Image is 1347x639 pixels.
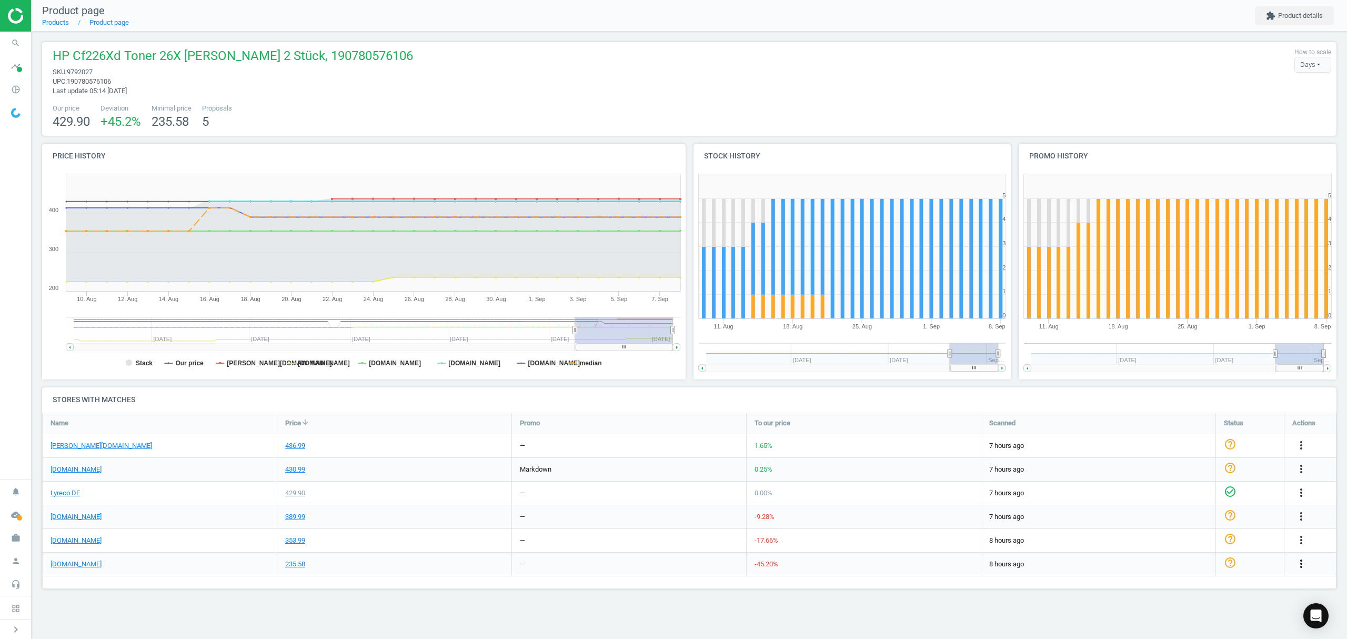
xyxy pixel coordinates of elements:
[42,387,1336,412] h4: Stores with matches
[1328,312,1331,318] text: 0
[285,418,301,428] span: Price
[152,114,189,129] span: 235.58
[8,8,83,24] img: ajHJNr6hYgQAAAAASUVORK5CYII=
[852,323,872,330] tspan: 25. Aug
[3,623,29,636] button: chevron_right
[520,418,540,428] span: Promo
[445,296,465,302] tspan: 28. Aug
[1314,357,1330,363] tspan: Sep…
[1002,192,1006,198] text: 5
[6,505,26,525] i: cloud_done
[1328,288,1331,294] text: 1
[1178,323,1197,330] tspan: 25. Aug
[1295,557,1308,571] button: more_vert
[1224,485,1237,498] i: check_circle_outline
[202,104,232,113] span: Proposals
[1224,462,1237,474] i: help_outline
[364,296,383,302] tspan: 24. Aug
[51,512,102,522] a: [DOMAIN_NAME]
[200,296,219,302] tspan: 16. Aug
[448,360,500,367] tspan: [DOMAIN_NAME]
[118,296,137,302] tspan: 12. Aug
[755,489,772,497] span: 0.00 %
[67,77,111,85] span: 190780576106
[755,536,778,544] span: -17.66 %
[989,560,1208,569] span: 8 hours ago
[9,623,22,636] i: chevron_right
[1294,57,1331,73] div: Days
[1255,6,1334,25] button: extensionProduct details
[570,296,587,302] tspan: 3. Sep
[1328,264,1331,271] text: 2
[923,323,940,330] tspan: 1. Sep
[1295,439,1308,453] button: more_vert
[1295,510,1308,523] i: more_vert
[520,441,525,451] div: —
[136,360,153,367] tspan: Stack
[51,465,102,474] a: [DOMAIN_NAME]
[1002,240,1006,246] text: 3
[227,360,331,367] tspan: [PERSON_NAME][DOMAIN_NAME]
[369,360,421,367] tspan: [DOMAIN_NAME]
[1295,439,1308,452] i: more_vert
[528,360,580,367] tspan: [DOMAIN_NAME]
[1224,438,1237,451] i: help_outline
[159,296,178,302] tspan: 14. Aug
[51,560,102,569] a: [DOMAIN_NAME]
[42,144,686,168] h4: Price history
[282,296,301,302] tspan: 20. Aug
[1295,463,1308,475] i: more_vert
[989,323,1006,330] tspan: 8. Sep
[755,418,790,428] span: To our price
[1294,48,1331,57] label: How to scale
[1109,323,1128,330] tspan: 18. Aug
[285,441,305,451] div: 436.99
[989,488,1208,498] span: 7 hours ago
[6,33,26,53] i: search
[1224,556,1237,569] i: help_outline
[580,360,602,367] tspan: median
[285,488,305,498] div: 429.90
[42,4,105,17] span: Product page
[1295,486,1308,500] button: more_vert
[100,114,141,129] span: +45.2 %
[520,560,525,569] div: —
[53,77,67,85] span: upc :
[51,488,80,498] a: Lyreco DE
[51,418,68,428] span: Name
[1314,323,1331,330] tspan: 8. Sep
[520,465,551,473] span: markdown
[152,104,192,113] span: Minimal price
[1002,216,1006,222] text: 4
[1295,534,1308,547] button: more_vert
[175,360,204,367] tspan: Our price
[6,528,26,548] i: work
[298,360,350,367] tspan: [DOMAIN_NAME]
[1292,418,1315,428] span: Actions
[989,536,1208,545] span: 8 hours ago
[53,68,67,76] span: sku :
[1295,463,1308,476] button: more_vert
[301,418,309,426] i: arrow_downward
[520,512,525,522] div: —
[53,87,127,95] span: Last update 05:14 [DATE]
[1295,486,1308,499] i: more_vert
[6,482,26,502] i: notifications
[1295,534,1308,546] i: more_vert
[783,323,802,330] tspan: 18. Aug
[693,144,1011,168] h4: Stock history
[51,441,152,451] a: [PERSON_NAME][DOMAIN_NAME]
[53,104,90,113] span: Our price
[1002,288,1006,294] text: 1
[405,296,424,302] tspan: 26. Aug
[989,512,1208,522] span: 7 hours ago
[77,296,96,302] tspan: 10. Aug
[1328,216,1331,222] text: 4
[755,560,778,568] span: -45.20 %
[53,114,90,129] span: 429.90
[11,108,21,118] img: wGWNvw8QSZomAAAAABJRU5ErkJggg==
[323,296,342,302] tspan: 22. Aug
[1224,533,1237,545] i: help_outline
[989,418,1016,428] span: Scanned
[89,18,129,26] a: Product page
